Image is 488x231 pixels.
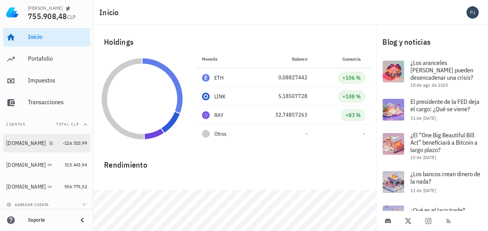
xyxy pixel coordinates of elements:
[214,93,226,100] div: LINK
[196,50,249,68] th: Moneda
[28,55,87,62] div: Portafolio
[255,111,307,119] div: 32,74857263
[64,162,87,168] span: 315.443,94
[56,122,79,127] span: Total CLP
[410,206,465,214] span: ¿Qué es el taco trade?
[3,134,90,152] a: [DOMAIN_NAME] -116.310,99
[28,11,67,21] span: 755.908,48
[202,93,210,100] div: LINK-icon
[214,74,224,82] div: ETH
[410,98,479,113] span: El presidente de la FED deja el cargo: ¿Qué se viene?
[63,140,87,146] span: -116.310,99
[3,72,90,90] a: Impuestos
[28,5,63,11] div: [PERSON_NAME]
[3,28,90,47] a: Inicio
[466,6,479,19] div: avatar
[410,170,480,185] span: ¿Los bancos crean dinero de la nada?
[5,201,52,208] button: agregar cuenta
[214,130,226,138] span: Otros
[376,93,488,127] a: El presidente de la FED deja el cargo: ¿Qué se viene? 31 de [DATE]
[28,33,87,40] div: Inicio
[342,56,365,62] span: Ganancia
[306,130,307,137] span: -
[410,115,436,121] span: 31 de [DATE]
[410,59,473,81] span: ¿Los aranceles [PERSON_NAME] pueden desencadenar una crisis?
[28,98,87,106] div: Transacciones
[255,73,307,82] div: 0,08827442
[64,184,87,189] span: 556.775,52
[249,50,313,68] th: Balance
[342,74,361,82] div: +106 %
[376,165,488,199] a: ¿Los bancos crean dinero de la nada? 11 de [DATE]
[6,184,46,190] div: [DOMAIN_NAME]
[6,162,46,168] div: [DOMAIN_NAME]
[98,152,372,171] div: Rendimiento
[376,54,488,93] a: ¿Los aranceles [PERSON_NAME] pueden desencadenar una crisis? 18 de ago de 2025
[6,6,19,19] img: LedgiFi
[255,92,307,100] div: 5,18507728
[410,131,478,154] span: ¿El “One Big Beautiful Bill Act” beneficiará a Bitcoin a largo plazo?
[99,6,122,19] h1: Inicio
[376,127,488,165] a: ¿El “One Big Beautiful Bill Act” beneficiará a Bitcoin a largo plazo? 15 de [DATE]
[3,156,90,174] a: [DOMAIN_NAME] 315.443,94
[6,140,46,147] div: [DOMAIN_NAME]
[67,14,76,21] span: CLP
[410,154,436,160] span: 15 de [DATE]
[3,177,90,196] a: [DOMAIN_NAME] 556.775,52
[376,30,488,54] div: Blog y noticias
[3,50,90,68] a: Portafolio
[3,115,90,134] button: CuentasTotal CLP
[28,217,71,223] div: Soporte
[410,187,436,193] span: 11 de [DATE]
[28,77,87,84] div: Impuestos
[410,82,448,88] span: 18 de ago de 2025
[8,202,49,207] span: agregar cuenta
[346,111,361,119] div: +83 %
[214,111,223,119] div: RAY
[202,111,210,119] div: RAY-icon
[3,93,90,112] a: Transacciones
[202,74,210,82] div: ETH-icon
[363,130,365,137] span: -
[98,30,372,54] div: Holdings
[342,93,361,100] div: +108 %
